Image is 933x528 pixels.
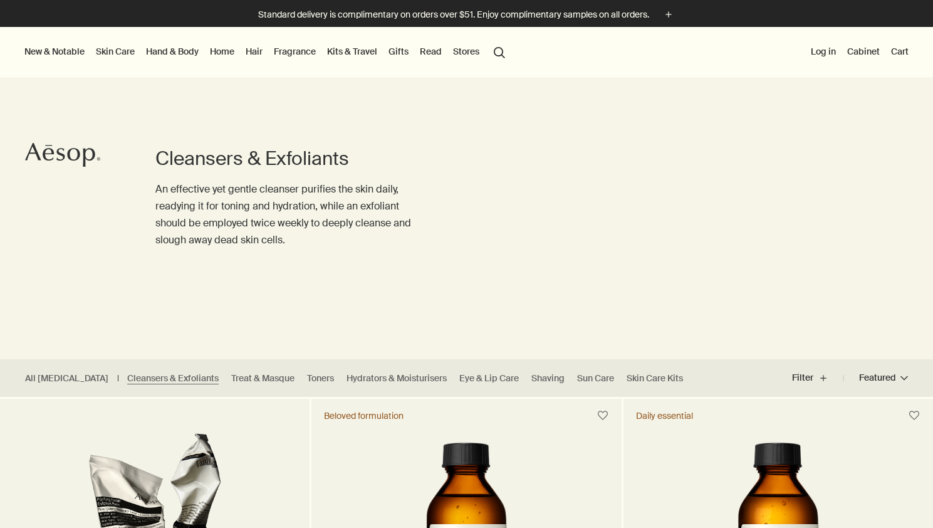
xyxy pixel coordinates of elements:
a: Sun Care [577,372,614,384]
a: Skin Care Kits [627,372,683,384]
a: Read [417,43,444,60]
button: Featured [843,363,908,393]
a: Home [207,43,237,60]
button: Log in [808,43,838,60]
a: Skin Care [93,43,137,60]
a: Cleansers & Exfoliants [127,372,219,384]
button: Save to cabinet [592,404,614,427]
button: Filter [792,363,843,393]
svg: Aesop [25,142,100,167]
div: Daily essential [636,410,693,421]
a: Fragrance [271,43,318,60]
a: Eye & Lip Care [459,372,519,384]
a: Toners [307,372,334,384]
button: Cart [889,43,911,60]
a: Treat & Masque [231,372,294,384]
a: Kits & Travel [325,43,380,60]
p: An effective yet gentle cleanser purifies the skin daily, readying it for toning and hydration, w... [155,181,416,249]
button: Open search [488,40,511,63]
div: Beloved formulation [324,410,404,421]
a: Shaving [531,372,565,384]
button: Stores [451,43,482,60]
h1: Cleansers & Exfoliants [155,146,416,171]
nav: supplementary [808,27,911,77]
a: Gifts [386,43,411,60]
a: Hydrators & Moisturisers [347,372,447,384]
a: Cabinet [845,43,882,60]
a: Hair [243,43,265,60]
button: Save to cabinet [903,404,925,427]
a: Hand & Body [143,43,201,60]
button: Standard delivery is complimentary on orders over $51. Enjoy complimentary samples on all orders. [258,8,675,22]
button: New & Notable [22,43,87,60]
p: Standard delivery is complimentary on orders over $51. Enjoy complimentary samples on all orders. [258,8,649,21]
a: Aesop [22,139,103,174]
a: All [MEDICAL_DATA] [25,372,108,384]
nav: primary [22,27,511,77]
